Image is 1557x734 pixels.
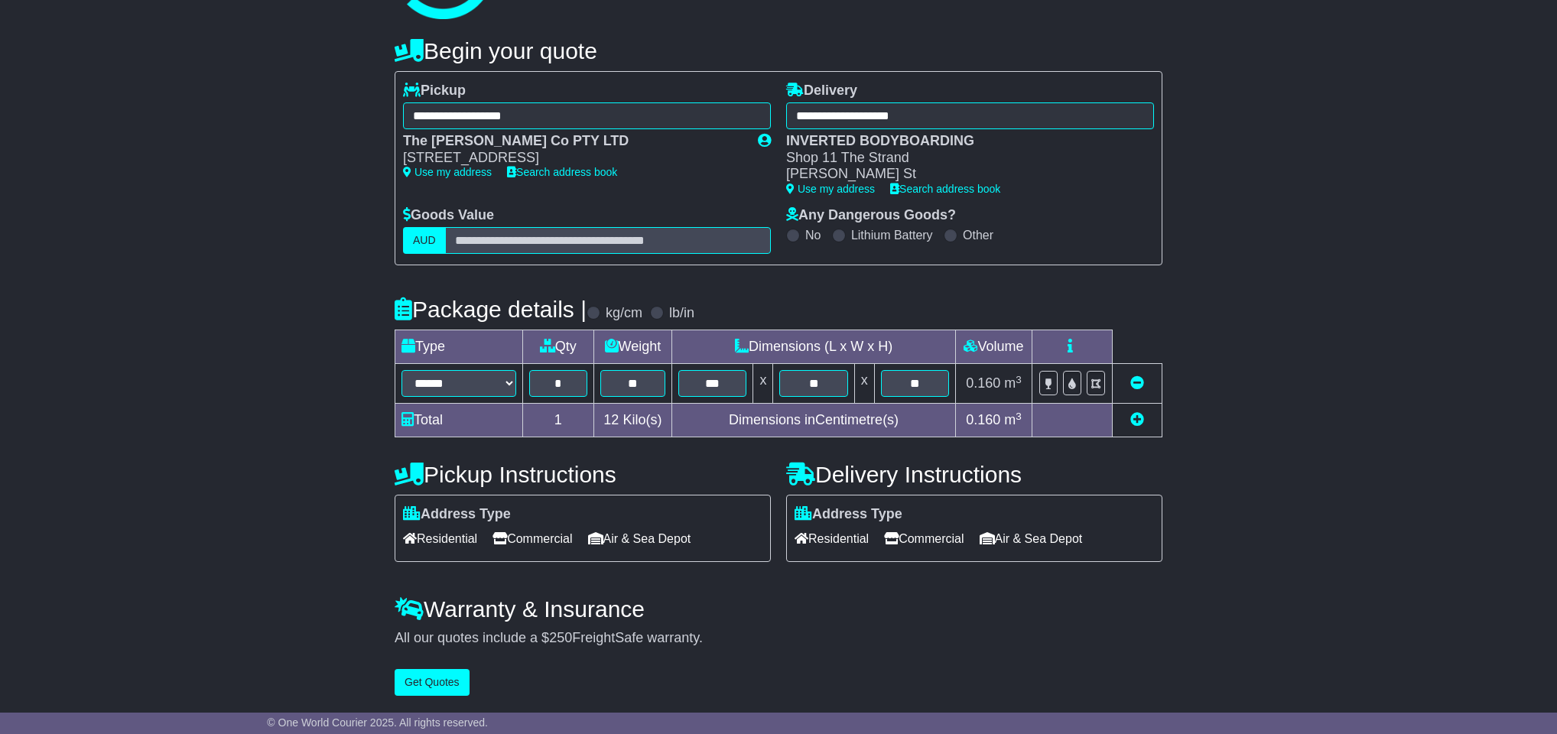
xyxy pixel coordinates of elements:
[403,166,492,178] a: Use my address
[403,207,494,224] label: Goods Value
[1130,412,1144,427] a: Add new item
[672,404,956,437] td: Dimensions in Centimetre(s)
[795,527,869,550] span: Residential
[395,297,587,322] h4: Package details |
[403,133,743,150] div: The [PERSON_NAME] Co PTY LTD
[395,669,470,696] button: Get Quotes
[786,133,1139,150] div: INVERTED BODYBOARDING
[1016,374,1022,385] sup: 3
[403,83,466,99] label: Pickup
[603,412,619,427] span: 12
[890,183,1000,195] a: Search address book
[549,630,572,645] span: 250
[593,330,672,364] td: Weight
[669,305,694,322] label: lb/in
[966,375,1000,391] span: 0.160
[854,364,874,404] td: x
[395,38,1162,63] h4: Begin your quote
[593,404,672,437] td: Kilo(s)
[963,228,993,242] label: Other
[606,305,642,322] label: kg/cm
[395,462,771,487] h4: Pickup Instructions
[786,207,956,224] label: Any Dangerous Goods?
[795,506,902,523] label: Address Type
[966,412,1000,427] span: 0.160
[1004,375,1022,391] span: m
[786,166,1139,183] div: [PERSON_NAME] St
[955,330,1032,364] td: Volume
[267,716,488,729] span: © One World Courier 2025. All rights reserved.
[403,527,477,550] span: Residential
[786,150,1139,167] div: Shop 11 The Strand
[786,462,1162,487] h4: Delivery Instructions
[395,330,523,364] td: Type
[523,404,594,437] td: 1
[492,527,572,550] span: Commercial
[980,527,1083,550] span: Air & Sea Depot
[507,166,617,178] a: Search address book
[403,506,511,523] label: Address Type
[395,404,523,437] td: Total
[672,330,956,364] td: Dimensions (L x W x H)
[395,596,1162,622] h4: Warranty & Insurance
[403,150,743,167] div: [STREET_ADDRESS]
[403,227,446,254] label: AUD
[786,183,875,195] a: Use my address
[753,364,773,404] td: x
[884,527,964,550] span: Commercial
[523,330,594,364] td: Qty
[851,228,933,242] label: Lithium Battery
[395,630,1162,647] div: All our quotes include a $ FreightSafe warranty.
[786,83,857,99] label: Delivery
[1004,412,1022,427] span: m
[1130,375,1144,391] a: Remove this item
[588,527,691,550] span: Air & Sea Depot
[805,228,821,242] label: No
[1016,411,1022,422] sup: 3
